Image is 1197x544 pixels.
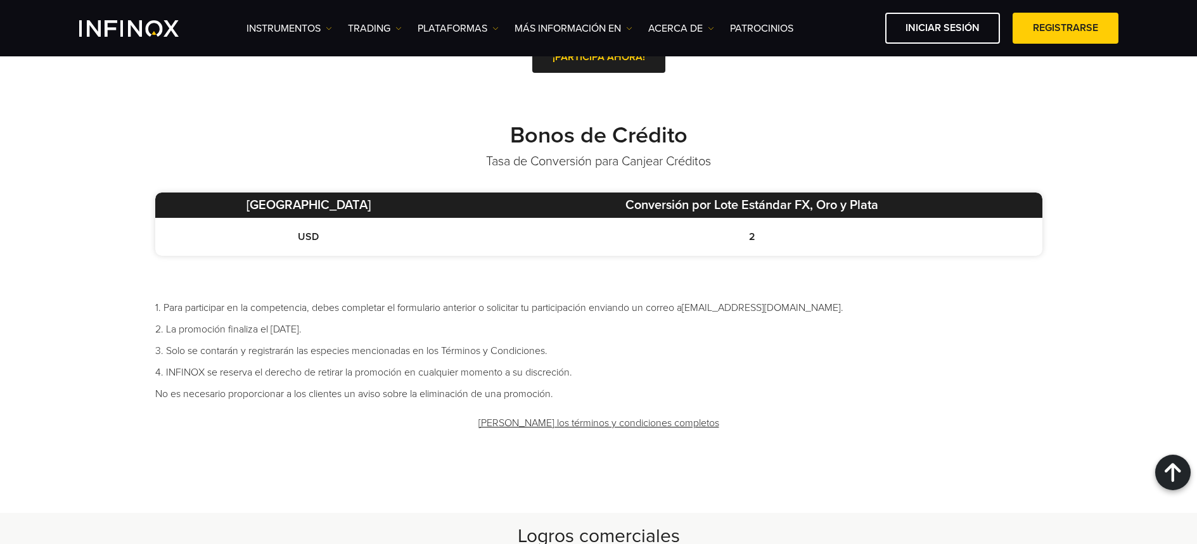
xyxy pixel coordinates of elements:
th: [GEOGRAPHIC_DATA] [155,193,462,218]
td: USD [155,218,462,256]
li: 4. INFINOX se reserva el derecho de retirar la promoción en cualquier momento a su discreción. [155,365,1042,380]
a: TRADING [348,21,402,36]
a: [PERSON_NAME] los términos y condiciones completos [477,408,720,439]
a: Más información en [515,21,632,36]
li: 1. Para participar en la competencia, debes completar el formulario anterior o solicitar tu parti... [155,300,1042,315]
li: 2. La promoción finaliza el [DATE]. [155,322,1042,337]
th: Conversión por Lote Estándar FX, Oro y Plata [462,193,1042,218]
a: Registrarse [1013,13,1118,44]
a: ACERCA DE [648,21,714,36]
a: ¡PARTICIPA AHORA! [532,42,665,73]
a: Iniciar sesión [885,13,1000,44]
a: INFINOX Logo [79,20,208,37]
li: No es necesario proporcionar a los clientes un aviso sobre la eliminación de una promoción. [155,386,1042,402]
a: Instrumentos [246,21,332,36]
td: 2 [462,218,1042,256]
strong: Bonos de Crédito [510,122,688,149]
p: Tasa de Conversión para Canjear Créditos [155,153,1042,170]
li: 3. Solo se contarán y registrarán las especies mencionadas en los Términos y Condiciones. [155,343,1042,358]
a: PLATAFORMAS [418,21,499,36]
a: Patrocinios [730,21,793,36]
